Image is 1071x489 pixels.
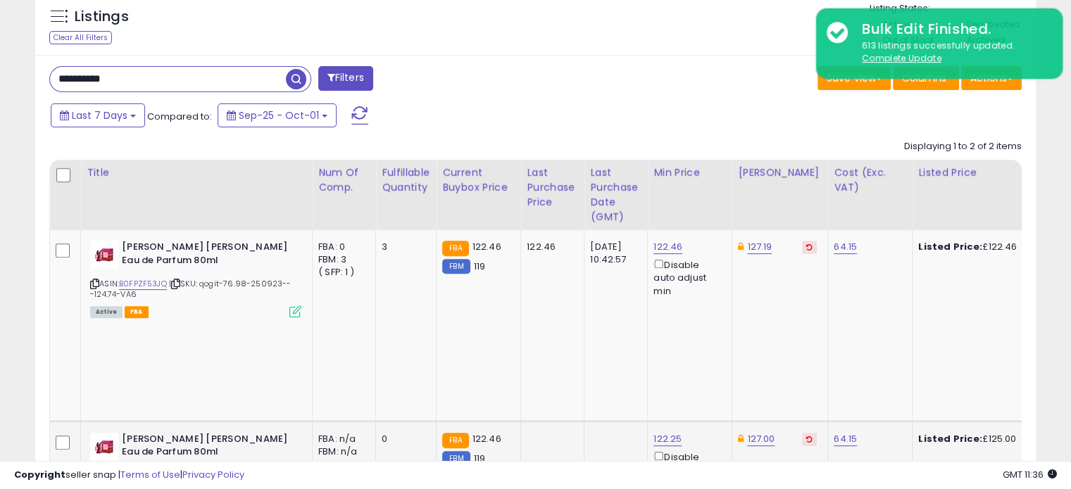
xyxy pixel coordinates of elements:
div: Cost (Exc. VAT) [834,165,906,195]
span: Last 7 Days [72,108,127,122]
span: | SKU: qogit-76.98-250923---124.74-VA6 [90,278,292,299]
div: £125.00 [918,433,1035,445]
span: FBA [125,306,149,318]
div: 122.46 [527,241,573,253]
b: [PERSON_NAME] [PERSON_NAME] Eau de Parfum 80ml [122,241,293,270]
button: Sep-25 - Oct-01 [218,103,337,127]
a: 127.19 [747,240,772,254]
div: [PERSON_NAME] [738,165,822,180]
span: 2025-10-9 11:36 GMT [1003,468,1057,481]
b: Listed Price: [918,432,982,445]
small: FBM [442,451,470,466]
div: 0 [382,433,425,445]
button: Save View [818,66,891,90]
div: Listed Price [918,165,1040,180]
h5: Listings [75,7,129,27]
div: Clear All Filters [49,31,112,44]
div: ASIN: [90,241,301,316]
span: 119 [474,260,485,273]
div: Title [87,165,306,180]
div: [DATE] 10:42:57 [590,241,637,266]
span: Sep-25 - Oct-01 [239,108,319,122]
img: 31O0SZO-CVL._SL40_.jpg [90,433,118,461]
small: FBA [442,241,468,256]
strong: Copyright [14,468,65,481]
span: Compared to: [147,110,212,123]
button: Last 7 Days [51,103,145,127]
img: 31O0SZO-CVL._SL40_.jpg [90,241,118,269]
div: Num of Comp. [318,165,370,195]
div: FBA: 0 [318,241,365,253]
div: FBA: n/a [318,433,365,445]
div: Last Purchase Date (GMT) [590,165,641,224]
div: 3 [382,241,425,253]
b: [PERSON_NAME] [PERSON_NAME] Eau de Parfum 80ml [122,433,293,462]
div: FBM: n/a [318,445,365,458]
span: 122.46 [472,240,501,253]
div: seller snap | | [14,469,244,482]
div: £122.46 [918,241,1035,253]
div: Min Price [653,165,726,180]
div: 613 listings successfully updated. [851,39,1052,65]
div: ( SFP: 1 ) [318,266,365,279]
div: Last Purchase Price [527,165,578,210]
b: Listed Price: [918,240,982,253]
small: FBM [442,259,470,274]
div: FBM: 3 [318,253,365,266]
div: Displaying 1 to 2 of 2 items [904,140,1022,153]
div: Fulfillable Quantity [382,165,430,195]
div: Bulk Edit Finished. [851,19,1052,39]
u: Complete Update [862,52,941,64]
a: B0FPZF53JQ [119,278,167,290]
small: FBA [442,433,468,448]
span: All listings currently available for purchase on Amazon [90,306,123,318]
a: 64.15 [834,432,857,446]
div: Current Buybox Price [442,165,515,195]
span: 122.46 [472,432,501,445]
button: Filters [318,66,373,91]
a: 64.15 [834,240,857,254]
a: 127.00 [747,432,775,446]
a: Terms of Use [120,468,180,481]
a: 122.46 [653,240,682,254]
a: Privacy Policy [182,468,244,481]
a: 122.25 [653,432,682,446]
div: Disable auto adjust min [653,257,721,298]
p: Listing States: [870,2,1036,15]
span: 119 [474,452,485,465]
